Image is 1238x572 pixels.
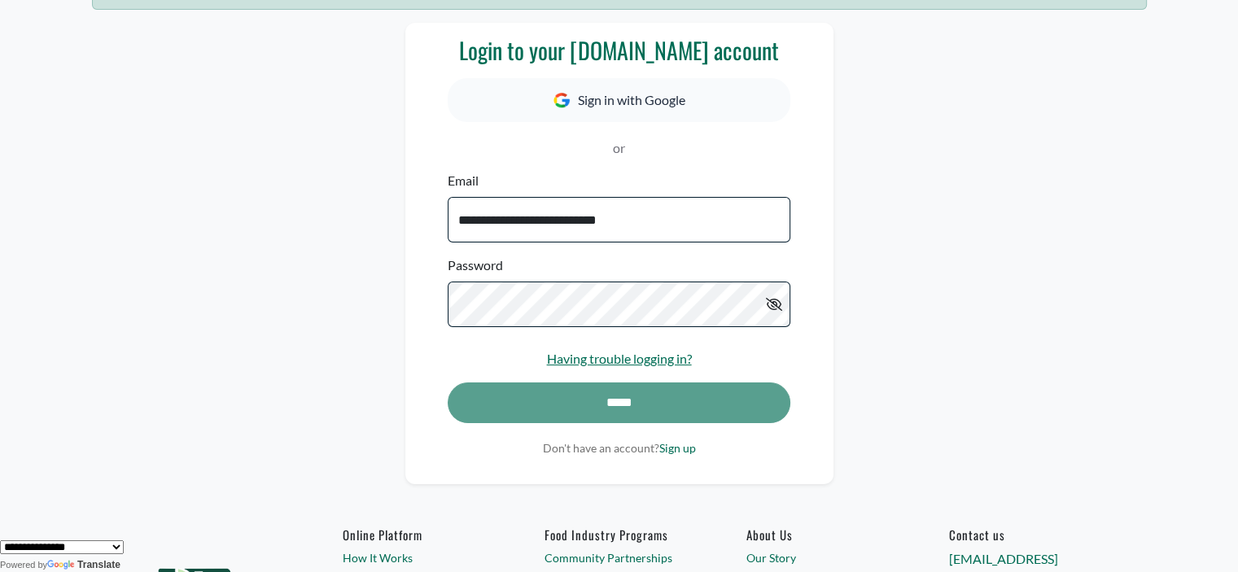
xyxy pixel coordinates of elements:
[47,560,77,571] img: Google Translate
[448,138,790,158] p: or
[553,93,570,108] img: Google Icon
[448,439,790,456] p: Don't have an account?
[448,171,479,190] label: Email
[448,37,790,64] h3: Login to your [DOMAIN_NAME] account
[948,527,1097,542] h6: Contact us
[545,527,693,542] h6: Food Industry Programs
[343,527,492,542] h6: Online Platform
[659,441,696,455] a: Sign up
[746,527,895,542] a: About Us
[448,255,503,275] label: Password
[547,351,692,366] a: Having trouble logging in?
[47,559,120,570] a: Translate
[448,78,790,122] button: Sign in with Google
